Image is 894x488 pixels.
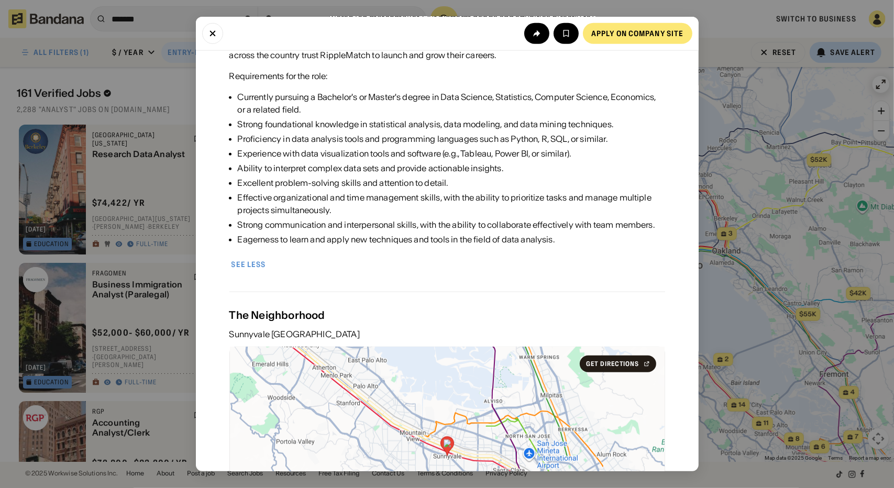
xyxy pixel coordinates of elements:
[591,30,684,37] div: Apply on company site
[229,330,665,338] div: Sunnyvale [GEOGRAPHIC_DATA]
[583,23,692,44] a: Apply on company site
[238,191,665,216] div: Effective organizational and time management skills, with the ability to prioritize tasks and man...
[202,23,223,44] button: Close
[238,218,665,231] div: Strong communication and interpersonal skills, with the ability to collaborate effectively with t...
[580,356,656,372] a: Get Directions
[238,118,665,130] div: Strong foundational knowledge in statistical analysis, data modeling, and data mining techniques.
[586,361,639,367] div: Get Directions
[231,261,266,268] div: See less
[238,132,665,145] div: Proficiency in data analysis tools and programming languages such as Python, R, SQL, or similar.
[238,91,665,116] div: Currently pursuing a Bachelor's or Master's degree in Data Science, Statistics, Computer Science,...
[238,147,665,160] div: Experience with data visualization tools and software (e.g., Tableau, Power BI, or similar).
[229,309,665,321] div: The Neighborhood
[238,176,665,189] div: Excellent problem-solving skills and attention to detail.
[238,162,665,174] div: Ability to interpret complex data sets and provide actionable insights.
[238,233,665,246] div: Eagerness to learn and apply new techniques and tools in the field of data analysis.
[229,70,328,82] div: Requirements for the role:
